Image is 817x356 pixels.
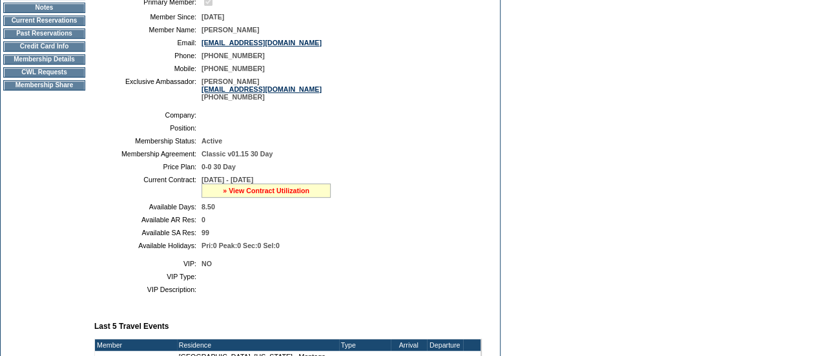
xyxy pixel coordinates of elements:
span: 99 [202,229,209,236]
td: Arrival [391,339,427,351]
span: 0 [202,216,205,224]
td: Type [339,339,391,351]
td: Member Since: [99,13,196,21]
td: Membership Agreement: [99,150,196,158]
td: Available Days: [99,203,196,211]
td: Available Holidays: [99,242,196,249]
td: Mobile: [99,65,196,72]
td: Exclusive Ambassador: [99,78,196,101]
td: Member [95,339,177,351]
a: » View Contract Utilization [223,187,309,194]
a: [EMAIL_ADDRESS][DOMAIN_NAME] [202,85,322,93]
td: Past Reservations [3,28,85,39]
span: Pri:0 Peak:0 Sec:0 Sel:0 [202,242,280,249]
span: Classic v01.15 30 Day [202,150,273,158]
td: Available AR Res: [99,216,196,224]
td: VIP Type: [99,273,196,280]
td: Member Name: [99,26,196,34]
td: Current Contract: [99,176,196,198]
td: CWL Requests [3,67,85,78]
span: Active [202,137,222,145]
a: [EMAIL_ADDRESS][DOMAIN_NAME] [202,39,322,47]
td: Notes [3,3,85,13]
span: [PERSON_NAME] [PHONE_NUMBER] [202,78,322,101]
td: Current Reservations [3,16,85,26]
span: [DATE] [202,13,224,21]
td: Residence [177,339,339,351]
td: VIP: [99,260,196,267]
span: [PHONE_NUMBER] [202,52,265,59]
span: NO [202,260,212,267]
td: Membership Details [3,54,85,65]
td: VIP Description: [99,286,196,293]
td: Phone: [99,52,196,59]
td: Departure [427,339,463,351]
td: Credit Card Info [3,41,85,52]
span: [PHONE_NUMBER] [202,65,265,72]
td: Email: [99,39,196,47]
td: Available SA Res: [99,229,196,236]
b: Last 5 Travel Events [94,322,169,331]
td: Price Plan: [99,163,196,171]
span: 8.50 [202,203,215,211]
td: Membership Share [3,80,85,90]
td: Company: [99,111,196,119]
td: Membership Status: [99,137,196,145]
td: Position: [99,124,196,132]
span: 0-0 30 Day [202,163,236,171]
span: [PERSON_NAME] [202,26,259,34]
span: [DATE] - [DATE] [202,176,253,183]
